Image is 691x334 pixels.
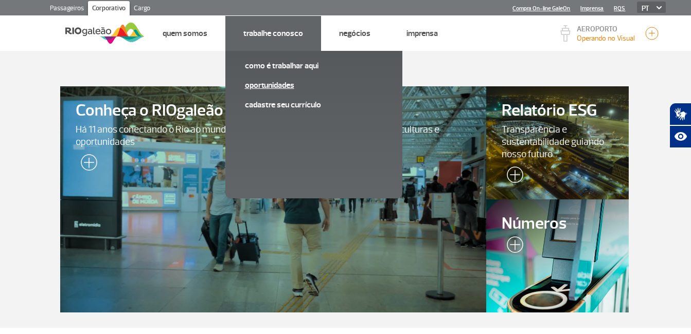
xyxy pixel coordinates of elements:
a: RQS [614,5,625,12]
a: Trabalhe Conosco [243,28,303,39]
a: Números [486,199,628,312]
div: Plugin de acessibilidade da Hand Talk. [669,103,691,148]
a: Negócios [339,28,370,39]
span: Há 11 anos conectando o Rio ao mundo e sendo a porta de entrada para pessoas, culturas e oportuni... [76,123,471,148]
span: Relatório ESG [502,102,613,120]
a: Imprensa [406,28,438,39]
p: Visibilidade de 10000m [577,33,635,44]
a: Passageiros [46,1,88,17]
p: AEROPORTO [577,26,635,33]
a: Compra On-line GaleOn [512,5,570,12]
a: Oportunidades [245,80,383,91]
span: Conheça o RIOgaleão [76,102,471,120]
img: leia-mais [502,236,523,257]
button: Abrir recursos assistivos. [669,125,691,148]
a: Como é trabalhar aqui [245,60,383,71]
a: Relatório ESGTransparência e sustentabilidade guiando nosso futuro [486,86,628,199]
a: Cargo [130,1,154,17]
img: leia-mais [76,154,97,175]
span: Transparência e sustentabilidade guiando nosso futuro [502,123,613,160]
span: Números [502,215,613,233]
img: leia-mais [502,166,523,187]
a: Conheça o RIOgaleãoHá 11 anos conectando o Rio ao mundo e sendo a porta de entrada para pessoas, ... [60,86,487,312]
button: Abrir tradutor de língua de sinais. [669,103,691,125]
a: Quem Somos [163,28,207,39]
a: Imprensa [580,5,604,12]
a: Cadastre seu currículo [245,99,383,110]
a: Corporativo [88,1,130,17]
